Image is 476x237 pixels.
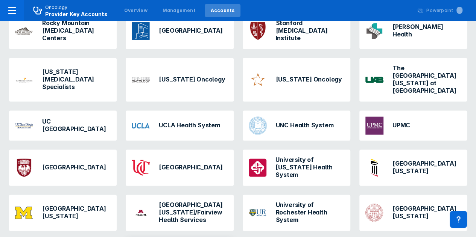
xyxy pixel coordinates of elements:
a: Overview [118,4,154,17]
img: university-of-maryland-medical.png [365,159,383,177]
a: UCLA Health System [126,111,233,141]
h3: [US_STATE] Oncology [159,75,225,83]
a: [GEOGRAPHIC_DATA][US_STATE] [359,195,467,231]
img: texas-oncology.png [249,71,267,89]
a: [GEOGRAPHIC_DATA][US_STATE] [359,150,467,186]
img: unc.png [249,117,267,135]
img: university-of-rochester-medical-center.png [249,204,267,222]
h3: UNC Health System [276,121,334,129]
a: UC [GEOGRAPHIC_DATA] [9,111,117,141]
img: sutter-health.png [365,22,383,40]
img: university-of-chicago-cancer-center.png [15,159,33,177]
a: [US_STATE] [MEDICAL_DATA] Specialists [9,58,117,102]
h3: University of Rochester Health System [276,201,344,223]
h3: Rocky Mountain [MEDICAL_DATA] Centers [42,19,111,42]
div: Accounts [211,7,235,14]
a: Rocky Mountain [MEDICAL_DATA] Centers [9,13,117,49]
h3: UC [GEOGRAPHIC_DATA] [42,118,111,133]
img: tennessee-cancer-specialists-pllc.png [15,71,33,89]
a: UNC Health System [243,111,350,141]
img: university-of-minnesota-health.png [132,204,150,222]
a: The [GEOGRAPHIC_DATA][US_STATE] at [GEOGRAPHIC_DATA] [359,58,467,102]
img: ucla.png [132,117,150,135]
div: Powerpoint [426,7,462,14]
img: university-of-michigan.png [15,204,33,222]
span: Provider Key Accounts [45,11,108,17]
img: university-of-alabama-at-birmingham.png [365,71,383,89]
a: [GEOGRAPHIC_DATA][US_STATE] [9,195,117,231]
h3: The [GEOGRAPHIC_DATA][US_STATE] at [GEOGRAPHIC_DATA] [392,64,461,94]
h3: UPMC [392,121,410,129]
h3: [GEOGRAPHIC_DATA][US_STATE]/Fairview Health Services [159,201,227,223]
h3: [GEOGRAPHIC_DATA] [159,163,223,171]
a: UPMC [359,111,467,141]
div: Management [163,7,196,14]
h3: [GEOGRAPHIC_DATA][US_STATE] [392,160,461,175]
img: tennessee-oncology.png [132,71,150,89]
h3: [GEOGRAPHIC_DATA][US_STATE] [392,205,461,220]
h3: Stanford [MEDICAL_DATA] Institute [276,19,344,42]
div: Contact Support [450,211,467,228]
div: Overview [124,7,148,14]
img: stanford.png [249,22,267,40]
h3: [PERSON_NAME] Health [392,23,461,38]
a: [PERSON_NAME] Health [359,13,467,49]
a: [GEOGRAPHIC_DATA] [126,13,233,49]
a: Accounts [205,4,241,17]
a: [GEOGRAPHIC_DATA] [9,150,117,186]
a: University of Rochester Health System [243,195,350,231]
img: usc.png [365,204,383,222]
h3: [GEOGRAPHIC_DATA] [42,163,106,171]
a: [US_STATE] Oncology [126,58,233,102]
a: Management [157,4,202,17]
h3: [GEOGRAPHIC_DATA] [159,27,223,34]
h3: University of [US_STATE] Health System [275,156,344,178]
h3: UCLA Health System [159,121,220,129]
h3: [GEOGRAPHIC_DATA][US_STATE] [42,205,111,220]
a: Stanford [MEDICAL_DATA] Institute [243,13,350,49]
img: upmc.png [365,117,383,135]
img: uc-san-diego.png [15,117,33,135]
h3: [US_STATE] [MEDICAL_DATA] Specialists [42,68,111,91]
h3: [US_STATE] Oncology [276,75,342,83]
img: university-cincinnati-health.png [132,159,150,177]
a: [US_STATE] Oncology [243,58,350,102]
img: university-of-colorado-health-system.png [249,159,267,177]
a: University of [US_STATE] Health System [243,150,350,186]
a: [GEOGRAPHIC_DATA] [126,150,233,186]
a: [GEOGRAPHIC_DATA][US_STATE]/Fairview Health Services [126,195,233,231]
img: rocky-mountain-cancer.png [15,22,33,40]
img: roswell-park-cancer-institute.png [132,22,150,40]
p: Oncology [45,4,68,11]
